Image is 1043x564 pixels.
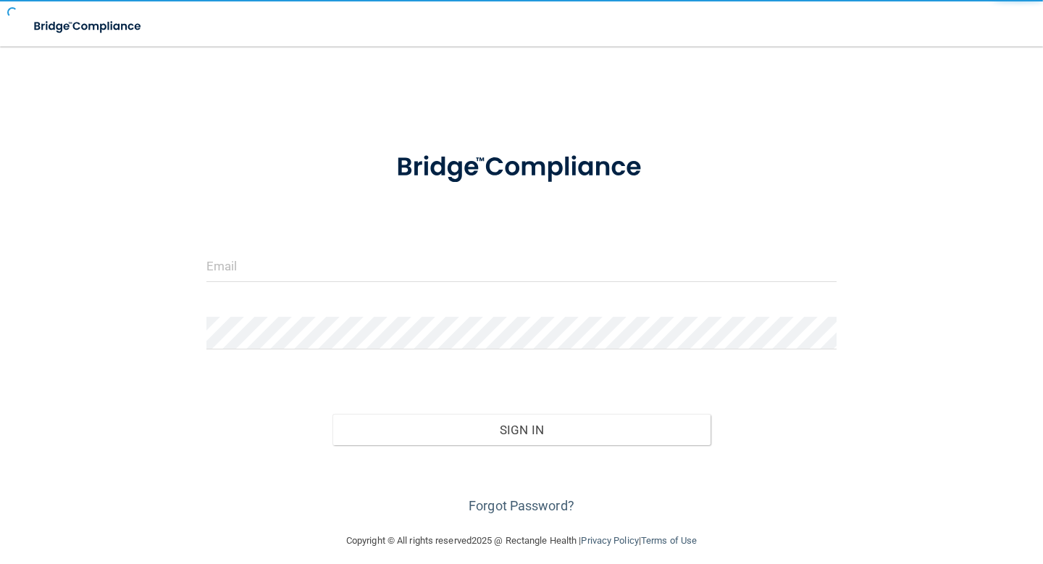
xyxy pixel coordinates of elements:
button: Sign In [332,414,711,446]
a: Terms of Use [641,535,697,546]
div: Copyright © All rights reserved 2025 @ Rectangle Health | | [257,518,786,564]
img: bridge_compliance_login_screen.278c3ca4.svg [369,133,674,202]
input: Email [206,249,837,282]
a: Privacy Policy [581,535,638,546]
a: Forgot Password? [469,498,574,513]
img: bridge_compliance_login_screen.278c3ca4.svg [22,12,155,41]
